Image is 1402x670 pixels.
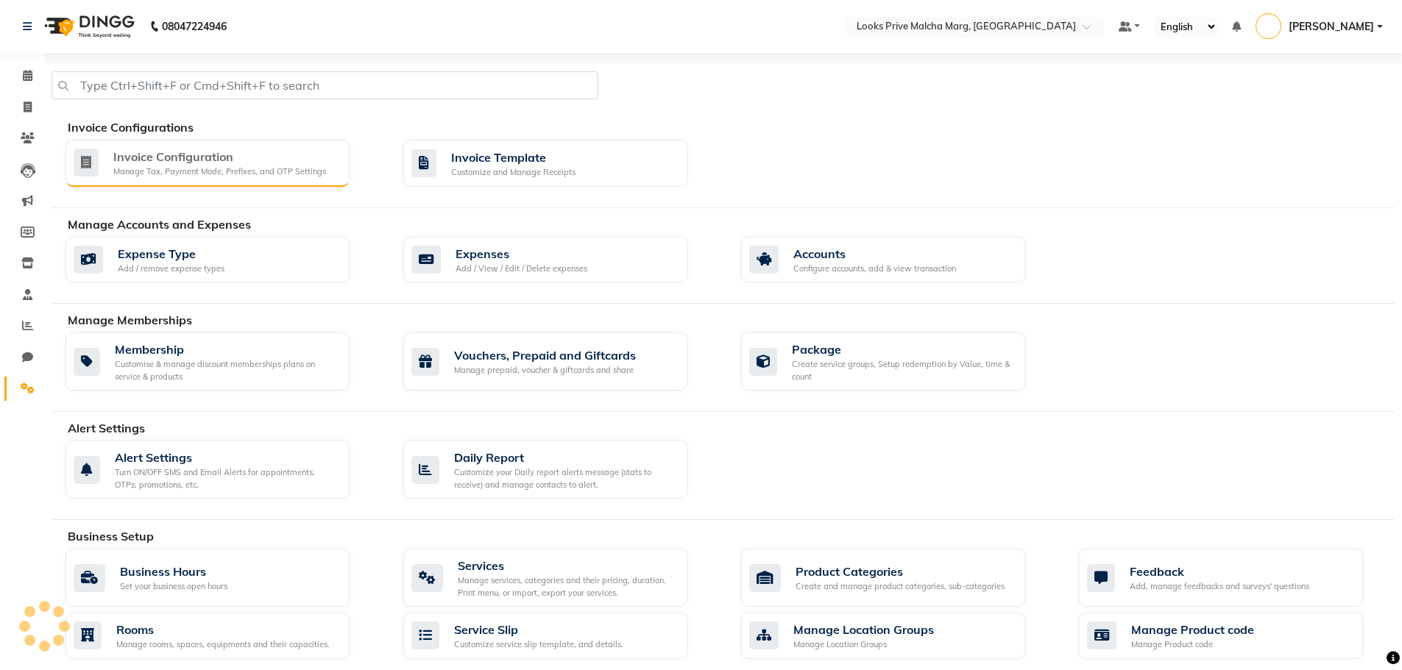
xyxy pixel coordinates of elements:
[796,563,1005,580] div: Product Categories
[162,6,227,47] b: 08047224946
[66,441,381,499] a: Alert SettingsTurn ON/OFF SMS and Email Alerts for appointments, OTPs, promotions, etc.
[118,245,224,263] div: Expense Type
[1079,549,1395,607] a: FeedbackAdd, manage feedbacks and surveys' questions
[454,364,636,377] div: Manage prepaid, voucher & giftcards and share
[403,140,719,187] a: Invoice TemplateCustomize and Manage Receipts
[796,580,1005,593] div: Create and manage product categories, sub-categories
[454,638,623,651] div: Customize service slip template, and details.
[116,621,330,638] div: Rooms
[458,574,676,599] div: Manage services, categories and their pricing, duration. Print menu, or import, export your servi...
[456,245,587,263] div: Expenses
[741,549,1057,607] a: Product CategoriesCreate and manage product categories, sub-categories
[38,6,138,47] img: logo
[116,638,330,651] div: Manage rooms, spaces, equipments and their capacities.
[403,441,719,499] a: Daily ReportCustomize your Daily report alerts message (stats to receive) and manage contacts to ...
[454,346,636,364] div: Vouchers, Prepaid and Giftcards
[451,166,576,179] div: Customize and Manage Receipts
[741,613,1057,659] a: Manage Location GroupsManage Location Groups
[115,466,338,491] div: Turn ON/OFF SMS and Email Alerts for appointments, OTPs, promotions, etc.
[793,245,956,263] div: Accounts
[792,341,1013,358] div: Package
[1131,621,1254,638] div: Manage Product code
[403,237,719,283] a: ExpensesAdd / View / Edit / Delete expenses
[1256,13,1281,39] img: Ashish Chaurasia
[456,263,587,275] div: Add / View / Edit / Delete expenses
[120,580,227,593] div: Set your business open hours
[113,165,326,178] div: Manage Tax, Payment Mode, Prefixes, and OTP Settings
[66,237,381,283] a: Expense TypeAdd / remove expense types
[792,358,1013,382] div: Create service groups, Setup redemption by Value, time & count
[66,140,381,187] a: Invoice ConfigurationManage Tax, Payment Mode, Prefixes, and OTP Settings
[52,71,598,99] input: Type Ctrl+Shift+F or Cmd+Shift+F to search
[1079,613,1395,659] a: Manage Product codeManage Product code
[1130,580,1309,593] div: Add, manage feedbacks and surveys' questions
[118,263,224,275] div: Add / remove expense types
[115,358,338,382] div: Customise & manage discount memberships plans on service & products
[454,449,676,466] div: Daily Report
[66,332,381,391] a: MembershipCustomise & manage discount memberships plans on service & products
[1131,638,1254,651] div: Manage Product code
[451,149,576,166] div: Invoice Template
[1289,19,1374,35] span: [PERSON_NAME]
[458,557,676,574] div: Services
[115,341,338,358] div: Membership
[793,263,956,275] div: Configure accounts, add & view transaction
[454,466,676,491] div: Customize your Daily report alerts message (stats to receive) and manage contacts to alert.
[741,237,1057,283] a: AccountsConfigure accounts, add & view transaction
[66,613,381,659] a: RoomsManage rooms, spaces, equipments and their capacities.
[120,563,227,580] div: Business Hours
[113,148,326,165] div: Invoice Configuration
[403,613,719,659] a: Service SlipCustomize service slip template, and details.
[741,332,1057,391] a: PackageCreate service groups, Setup redemption by Value, time & count
[793,621,934,638] div: Manage Location Groups
[403,549,719,607] a: ServicesManage services, categories and their pricing, duration. Print menu, or import, export yo...
[403,332,719,391] a: Vouchers, Prepaid and GiftcardsManage prepaid, voucher & giftcards and share
[115,449,338,466] div: Alert Settings
[454,621,623,638] div: Service Slip
[1130,563,1309,580] div: Feedback
[66,549,381,607] a: Business HoursSet your business open hours
[793,638,934,651] div: Manage Location Groups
